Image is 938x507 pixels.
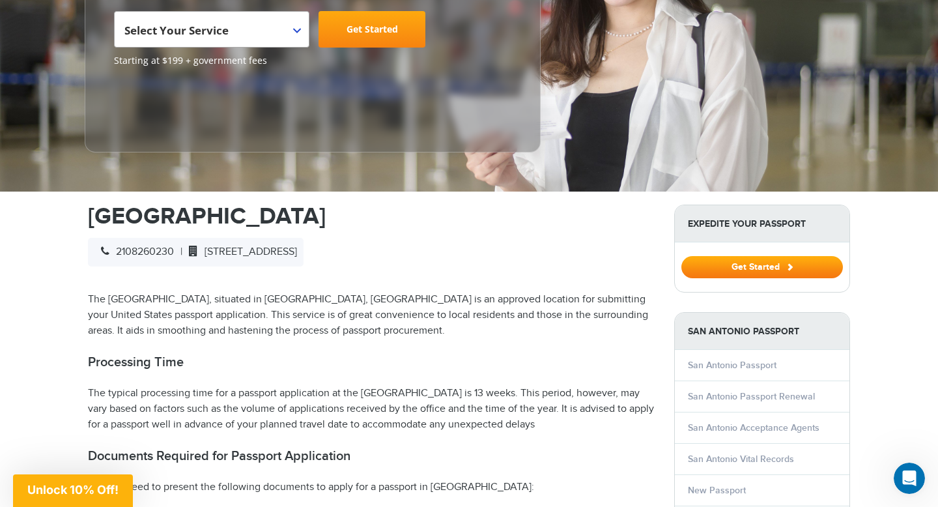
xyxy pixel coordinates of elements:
a: San Antonio Passport Renewal [688,391,815,402]
h2: Documents Required for Passport Application [88,448,655,464]
p: You will need to present the following documents to apply for a passport in [GEOGRAPHIC_DATA]: [88,480,655,495]
strong: San Antonio Passport [675,313,849,350]
span: [STREET_ADDRESS] [182,246,297,258]
a: San Antonio Acceptance Agents [688,422,819,433]
button: Get Started [681,256,843,278]
p: The typical processing time for a passport application at the [GEOGRAPHIC_DATA] is 13 weeks. This... [88,386,655,433]
span: Unlock 10% Off! [27,483,119,497]
a: Get Started [681,261,843,272]
p: The [GEOGRAPHIC_DATA], situated in [GEOGRAPHIC_DATA], [GEOGRAPHIC_DATA] is an approved location f... [88,292,655,339]
span: Select Your Service [124,23,229,38]
iframe: Customer reviews powered by Trustpilot [114,74,212,139]
a: Get Started [319,11,425,48]
a: New Passport [688,485,746,496]
div: | [88,238,304,267]
span: Select Your Service [114,11,309,48]
span: Starting at $199 + government fees [114,54,511,67]
h2: Processing Time [88,355,655,370]
a: San Antonio Vital Records [688,454,794,465]
h1: [GEOGRAPHIC_DATA] [88,205,655,228]
strong: Expedite Your Passport [675,205,849,242]
a: San Antonio Passport [688,360,776,371]
iframe: Intercom live chat [894,463,925,494]
span: 2108260230 [94,246,174,258]
div: Unlock 10% Off! [13,474,133,507]
span: Select Your Service [124,16,296,53]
